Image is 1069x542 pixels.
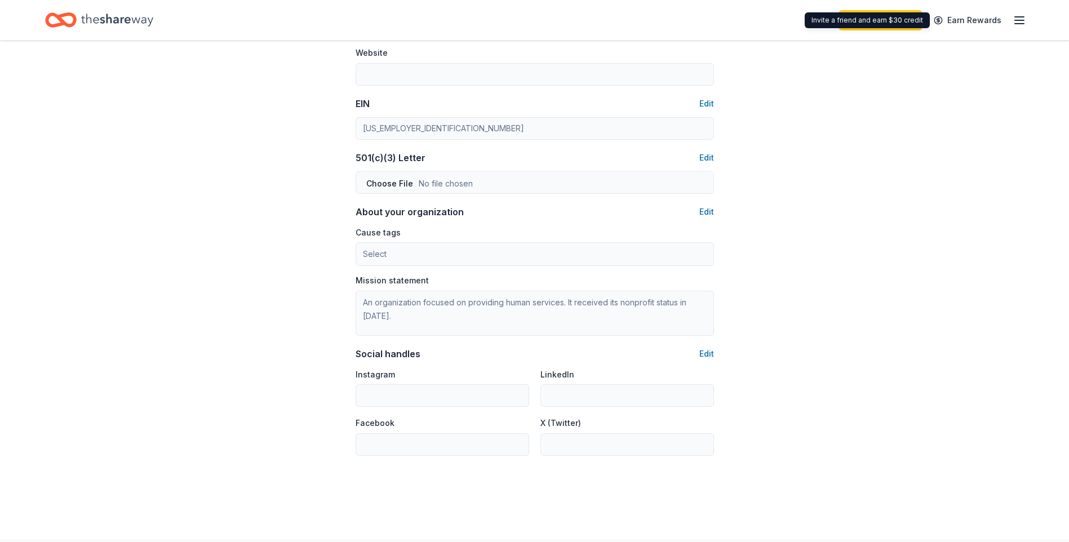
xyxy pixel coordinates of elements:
button: Edit [699,205,714,219]
input: 12-3456789 [356,117,714,140]
button: Edit [699,347,714,361]
a: Start free trial [839,10,922,30]
label: Cause tags [356,227,401,238]
div: Invite a friend and earn $30 credit [805,12,930,28]
label: Website [356,47,388,59]
div: EIN [356,97,370,110]
div: Social handles [356,347,420,361]
a: Home [45,7,153,33]
label: X (Twitter) [540,417,581,429]
label: Facebook [356,417,394,429]
label: LinkedIn [540,369,574,380]
button: Edit [699,97,714,110]
label: Instagram [356,369,395,380]
div: 501(c)(3) Letter [356,151,425,165]
button: Select [356,242,714,266]
span: Select [363,247,387,261]
button: Edit [699,151,714,165]
label: Mission statement [356,275,429,286]
a: Earn Rewards [927,10,1008,30]
div: About your organization [356,205,464,219]
textarea: An organization focused on providing human services. It received its nonprofit status in [DATE]. [356,291,714,336]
